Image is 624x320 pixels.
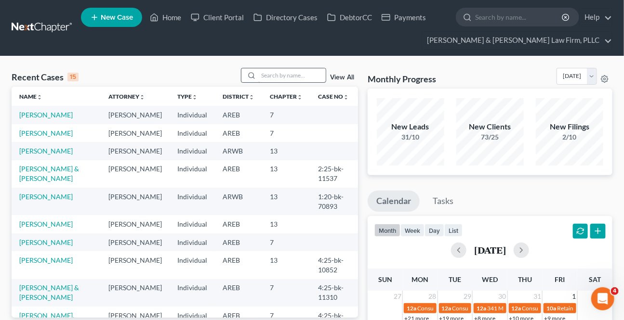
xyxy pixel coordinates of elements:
[422,32,612,49] a: [PERSON_NAME] & [PERSON_NAME] Law Firm, PLLC
[377,9,431,26] a: Payments
[377,132,444,142] div: 31/10
[482,275,498,283] span: Wed
[215,142,262,160] td: ARWB
[19,220,73,228] a: [PERSON_NAME]
[536,121,603,132] div: New Filings
[262,279,310,307] td: 7
[571,291,577,302] span: 1
[19,283,79,301] a: [PERSON_NAME] & [PERSON_NAME]
[512,305,521,312] span: 12a
[101,124,170,142] td: [PERSON_NAME]
[589,275,601,283] span: Sat
[262,188,310,215] td: 13
[456,132,524,142] div: 73/25
[425,224,444,237] button: day
[249,9,322,26] a: Directory Cases
[215,279,262,307] td: AREB
[368,191,420,212] a: Calendar
[393,291,402,302] span: 27
[170,124,215,142] td: Individual
[223,93,254,100] a: Districtunfold_more
[37,94,42,100] i: unfold_more
[215,251,262,279] td: AREB
[475,8,563,26] input: Search by name...
[424,191,462,212] a: Tasks
[449,275,461,283] span: Tue
[215,124,262,142] td: AREB
[101,188,170,215] td: [PERSON_NAME]
[170,160,215,188] td: Individual
[400,224,425,237] button: week
[536,132,603,142] div: 2/10
[442,305,451,312] span: 12a
[108,93,145,100] a: Attorneyunfold_more
[19,165,79,182] a: [PERSON_NAME] & [PERSON_NAME]
[262,142,310,160] td: 13
[101,14,133,21] span: New Case
[407,305,416,312] span: 12a
[518,275,532,283] span: Thu
[532,291,542,302] span: 31
[101,233,170,251] td: [PERSON_NAME]
[522,305,610,312] span: Consult Date for [PERSON_NAME]
[343,94,349,100] i: unfold_more
[19,256,73,264] a: [PERSON_NAME]
[318,93,349,100] a: Case Nounfold_more
[139,94,145,100] i: unfold_more
[170,142,215,160] td: Individual
[67,73,79,81] div: 15
[498,291,507,302] span: 30
[368,73,436,85] h3: Monthly Progress
[101,279,170,307] td: [PERSON_NAME]
[270,93,303,100] a: Chapterunfold_more
[452,305,540,312] span: Consult Date for [PERSON_NAME]
[101,142,170,160] td: [PERSON_NAME]
[192,94,198,100] i: unfold_more
[444,224,463,237] button: list
[215,160,262,188] td: AREB
[580,9,612,26] a: Help
[186,9,249,26] a: Client Portal
[19,111,73,119] a: [PERSON_NAME]
[377,121,444,132] div: New Leads
[19,93,42,100] a: Nameunfold_more
[215,188,262,215] td: ARWB
[19,238,73,246] a: [PERSON_NAME]
[170,279,215,307] td: Individual
[249,94,254,100] i: unfold_more
[170,106,215,124] td: Individual
[262,233,310,251] td: 7
[101,251,170,279] td: [PERSON_NAME]
[456,121,524,132] div: New Clients
[170,188,215,215] td: Individual
[591,287,614,310] iframe: Intercom live chat
[546,305,556,312] span: 10a
[417,305,505,312] span: Consult Date for [PERSON_NAME]
[101,106,170,124] td: [PERSON_NAME]
[145,9,186,26] a: Home
[262,124,310,142] td: 7
[262,106,310,124] td: 7
[428,291,438,302] span: 28
[258,68,326,82] input: Search by name...
[262,160,310,188] td: 13
[262,251,310,279] td: 13
[19,129,73,137] a: [PERSON_NAME]
[310,279,358,307] td: 4:25-bk-11310
[170,251,215,279] td: Individual
[177,93,198,100] a: Typeunfold_more
[310,160,358,188] td: 2:25-bk-11537
[19,192,73,201] a: [PERSON_NAME]
[101,215,170,233] td: [PERSON_NAME]
[463,291,472,302] span: 29
[101,160,170,188] td: [PERSON_NAME]
[322,9,377,26] a: DebtorCC
[611,287,619,295] span: 4
[297,94,303,100] i: unfold_more
[412,275,428,283] span: Mon
[12,71,79,83] div: Recent Cases
[378,275,392,283] span: Sun
[215,215,262,233] td: AREB
[330,74,354,81] a: View All
[555,275,565,283] span: Fri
